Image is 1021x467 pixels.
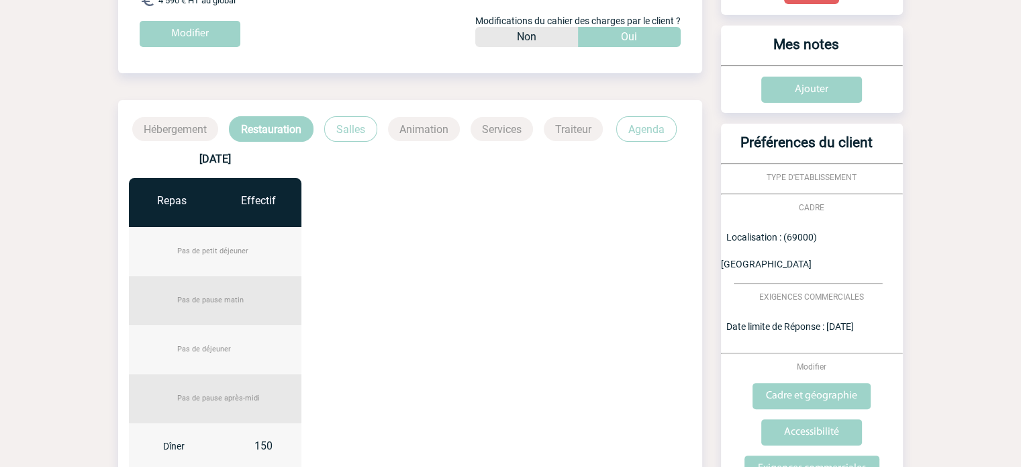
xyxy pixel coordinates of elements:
[215,194,301,207] div: Effectif
[767,173,857,182] span: TYPE D'ETABLISSEMENT
[475,15,681,26] span: Modifications du cahier des charges par le client ?
[544,117,603,141] p: Traiteur
[324,116,377,142] p: Salles
[254,439,273,452] span: 150
[177,345,231,353] span: Pas de déjeuner
[752,383,871,409] input: Cadre et géographie
[177,247,248,255] span: Pas de petit déjeuner
[132,117,218,141] p: Hébergement
[759,292,864,302] span: EXIGENCES COMMERCIALES
[140,21,240,47] input: Modifier
[761,77,862,103] input: Ajouter
[726,36,887,65] h3: Mes notes
[163,441,185,452] span: Dîner
[726,134,887,163] h3: Préférences du client
[621,27,637,47] p: Oui
[129,194,215,207] div: Repas
[761,419,862,445] input: Accessibilité
[517,27,536,47] p: Non
[388,117,460,141] p: Animation
[199,153,231,165] b: [DATE]
[177,394,260,402] span: Pas de pause après-midi
[797,362,826,372] span: Modifier
[799,203,824,212] span: CADRE
[229,116,313,142] p: Restauration
[177,296,244,304] span: Pas de pause matin
[726,321,854,332] span: Date limite de Réponse : [DATE]
[721,232,817,269] span: Localisation : (69000) [GEOGRAPHIC_DATA]
[471,117,533,141] p: Services
[616,116,677,142] p: Agenda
